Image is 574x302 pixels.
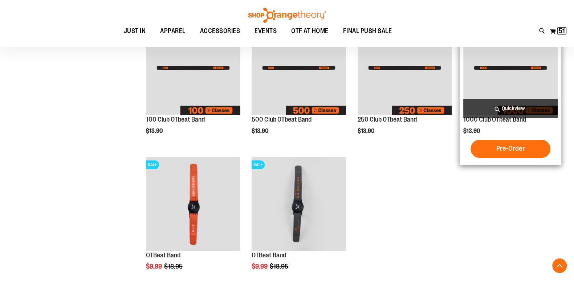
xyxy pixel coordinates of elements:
div: product [142,17,244,149]
img: Image of 100 Club OTbeat Band [146,21,240,115]
span: APPAREL [160,23,186,39]
a: Image of 500 Club OTbeat BandNEW [252,21,346,116]
a: 100 Club OTbeat Band [146,116,205,123]
button: Back To Top [552,258,567,273]
span: $18.95 [270,263,289,270]
a: 250 Club OTbeat Band [358,116,417,123]
a: EVENTS [247,23,284,40]
a: OTF AT HOME [284,23,336,40]
span: JUST IN [124,23,146,39]
img: OTBeat Band [252,157,346,251]
span: EVENTS [255,23,277,39]
a: 500 Club OTbeat Band [252,116,312,123]
a: Image of 100 Club OTbeat BandNEW [146,21,240,116]
a: APPAREL [153,23,193,40]
a: FINAL PUSH SALE [336,23,399,40]
a: ACCESSORIES [193,23,248,39]
div: product [354,17,456,149]
a: JUST IN [117,23,153,40]
span: $13.90 [146,128,164,134]
span: Pre-Order [496,144,525,152]
a: OTBeat Band [252,252,286,259]
span: SALE [146,160,159,169]
span: FINAL PUSH SALE [343,23,392,39]
img: OTBeat Band [146,157,240,251]
button: Pre-Order [471,140,550,158]
span: 51 [559,27,565,34]
a: Image of 250 Club OTbeat BandNEW [358,21,452,116]
img: Shop Orangetheory [247,8,327,23]
span: $18.95 [164,263,184,270]
a: Quickview [463,99,558,118]
span: $13.90 [463,128,481,134]
span: $9.99 [146,263,163,270]
a: Image of 1000 Club OTbeat BandNEW [463,21,558,116]
a: 1000 Club OTbeat Band [463,116,526,123]
div: product [248,17,350,149]
a: OTBeat BandSALE [252,157,346,252]
img: Image of 250 Club OTbeat Band [358,21,452,115]
div: product [460,17,561,165]
div: product [248,153,350,289]
span: $13.90 [252,128,269,134]
span: SALE [252,160,265,169]
img: Image of 1000 Club OTbeat Band [463,21,558,115]
span: $13.90 [358,128,375,134]
span: $9.99 [252,263,269,270]
div: product [142,153,244,289]
img: Image of 500 Club OTbeat Band [252,21,346,115]
span: ACCESSORIES [200,23,240,39]
a: OTBeat BandSALE [146,157,240,252]
span: OTF AT HOME [291,23,329,39]
a: OTBeat Band [146,252,180,259]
